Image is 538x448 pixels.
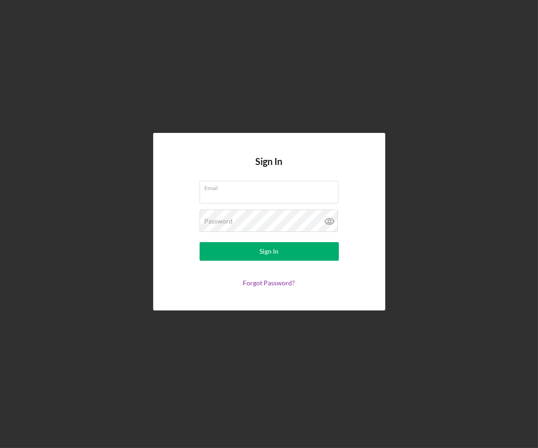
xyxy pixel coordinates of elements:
div: Sign In [259,242,279,261]
label: Password [205,217,233,225]
h4: Sign In [256,156,283,181]
button: Sign In [200,242,339,261]
label: Email [205,181,338,191]
a: Forgot Password? [243,279,295,287]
